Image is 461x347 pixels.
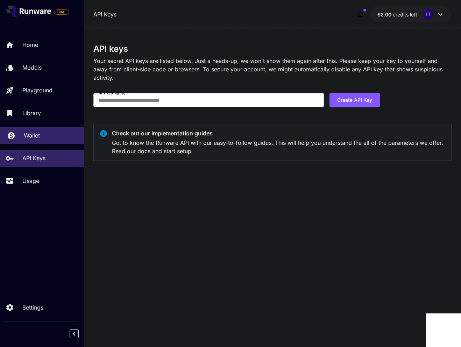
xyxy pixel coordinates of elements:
p: Your secret API keys are listed below. Just a heads-up, we won't show them again after this. Plea... [93,57,452,82]
p: Get to know the Runware API with our easy-to-follow guides. This will help you understand the all... [112,139,446,156]
p: API Keys [22,154,45,162]
p: Models [22,63,42,72]
div: Collapse sidebar [75,327,84,340]
label: API key name [98,90,128,96]
button: Create API Key [329,93,380,107]
h3: API keys [93,44,452,54]
p: Playground [22,86,52,94]
iframe: Chat Widget [426,313,461,347]
button: Read our docs and start setup [112,147,191,156]
div: LT [423,9,433,20]
p: Wallet [24,131,40,140]
p: Home [22,41,38,49]
a: API Keys [93,10,116,19]
span: Add your payment card to enable full platform functionality. [54,8,69,16]
button: $2.00LT [370,6,452,22]
nav: breadcrumb [93,10,116,19]
p: Check out our implementation guides [112,129,446,137]
span: TRIAL [54,9,69,15]
div: $2.00 [377,11,417,18]
p: Usage [22,177,39,185]
span: $2.00 [377,12,393,17]
button: Collapse sidebar [70,329,79,338]
p: Settings [22,303,43,312]
p: Library [22,109,41,117]
span: credits left [393,12,417,17]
